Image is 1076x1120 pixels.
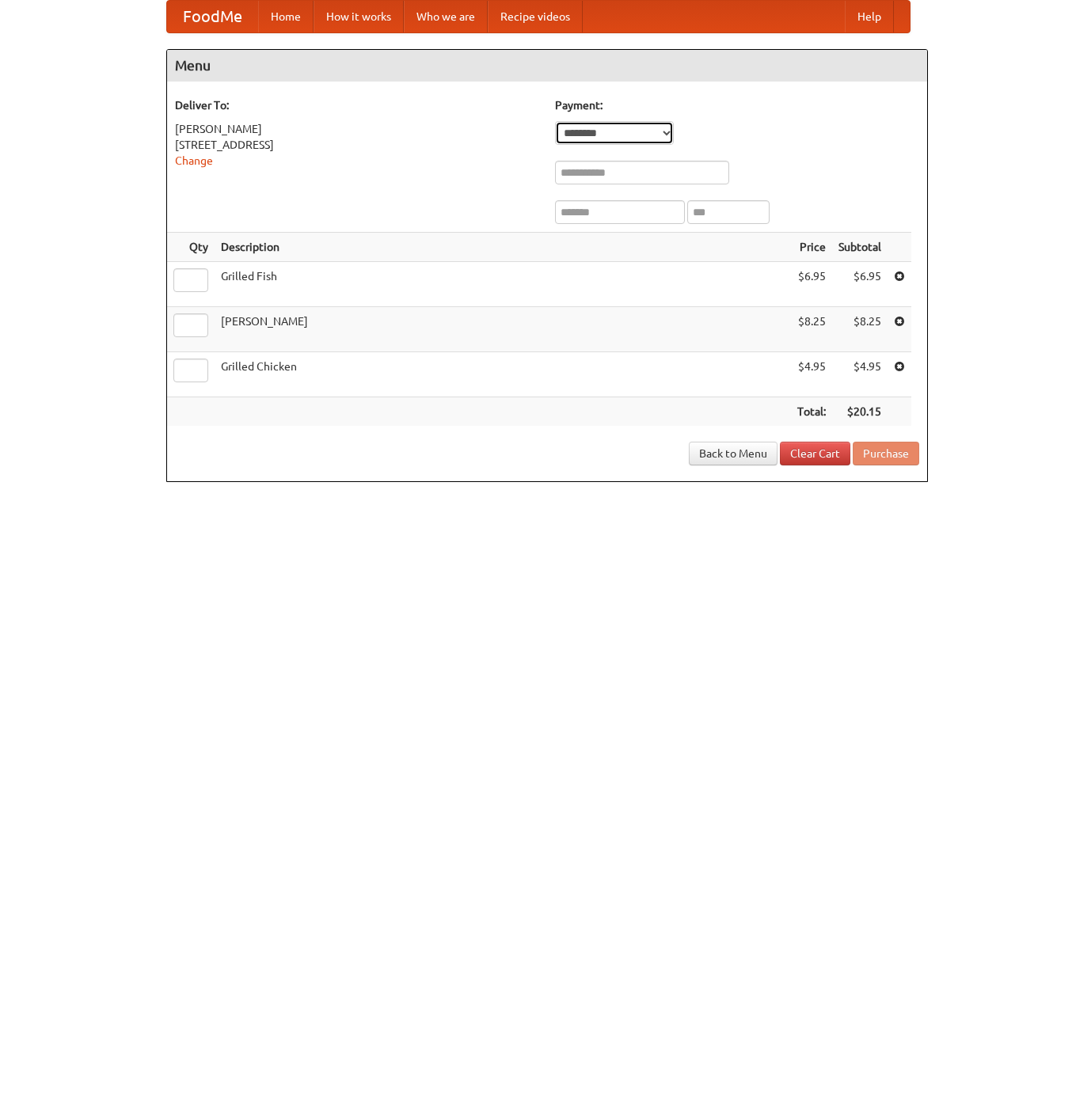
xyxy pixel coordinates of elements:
a: Clear Cart [780,442,850,465]
a: Who we are [404,1,488,32]
td: $4.95 [791,352,832,397]
td: Grilled Fish [215,262,791,307]
a: Home [258,1,314,32]
th: Qty [167,233,215,262]
a: Back to Menu [689,442,778,465]
a: How it works [314,1,404,32]
td: $8.25 [832,307,888,352]
a: Recipe videos [488,1,583,32]
td: Grilled Chicken [215,352,791,397]
button: Purchase [853,442,919,465]
td: [PERSON_NAME] [215,307,791,352]
a: Help [845,1,894,32]
a: Change [175,154,213,167]
h4: Menu [167,50,927,82]
div: [STREET_ADDRESS] [175,137,539,153]
th: $20.15 [832,397,888,427]
h5: Payment: [555,97,919,113]
th: Total: [791,397,832,427]
th: Subtotal [832,233,888,262]
td: $6.95 [791,262,832,307]
td: $6.95 [832,262,888,307]
th: Description [215,233,791,262]
th: Price [791,233,832,262]
td: $8.25 [791,307,832,352]
a: FoodMe [167,1,258,32]
h5: Deliver To: [175,97,539,113]
div: [PERSON_NAME] [175,121,539,137]
td: $4.95 [832,352,888,397]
